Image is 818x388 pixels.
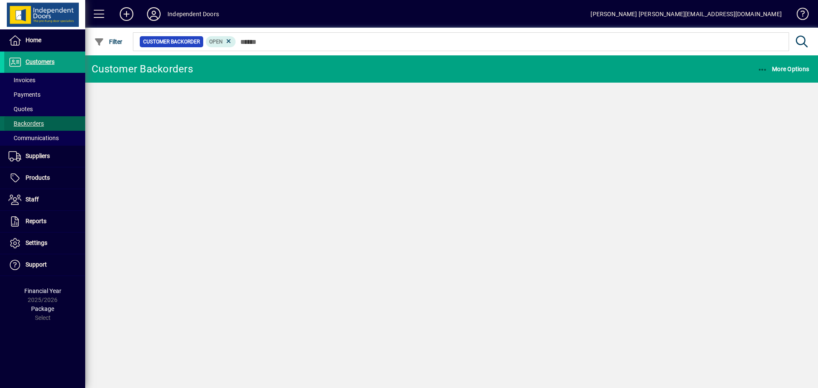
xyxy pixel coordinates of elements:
[590,7,782,21] div: [PERSON_NAME] [PERSON_NAME][EMAIL_ADDRESS][DOMAIN_NAME]
[4,167,85,189] a: Products
[94,38,123,45] span: Filter
[26,37,41,43] span: Home
[26,174,50,181] span: Products
[4,233,85,254] a: Settings
[26,152,50,159] span: Suppliers
[26,218,46,224] span: Reports
[9,91,40,98] span: Payments
[9,120,44,127] span: Backorders
[4,87,85,102] a: Payments
[113,6,140,22] button: Add
[92,62,193,76] div: Customer Backorders
[4,254,85,276] a: Support
[26,58,55,65] span: Customers
[4,116,85,131] a: Backorders
[4,30,85,51] a: Home
[9,77,35,83] span: Invoices
[92,34,125,49] button: Filter
[26,261,47,268] span: Support
[9,106,33,112] span: Quotes
[26,196,39,203] span: Staff
[24,287,61,294] span: Financial Year
[9,135,59,141] span: Communications
[790,2,807,29] a: Knowledge Base
[209,39,223,45] span: Open
[143,37,200,46] span: Customer Backorder
[4,102,85,116] a: Quotes
[26,239,47,246] span: Settings
[4,189,85,210] a: Staff
[4,131,85,145] a: Communications
[167,7,219,21] div: Independent Doors
[4,211,85,232] a: Reports
[4,146,85,167] a: Suppliers
[755,61,812,77] button: More Options
[206,36,236,47] mat-chip: Completion Status: Open
[31,305,54,312] span: Package
[140,6,167,22] button: Profile
[758,66,809,72] span: More Options
[4,73,85,87] a: Invoices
